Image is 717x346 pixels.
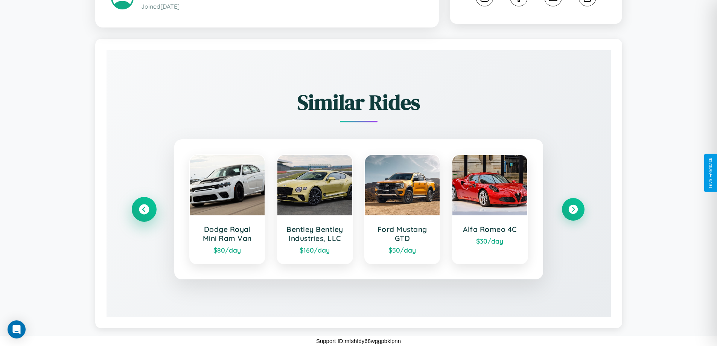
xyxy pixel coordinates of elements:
[460,237,520,245] div: $ 30 /day
[189,154,266,264] a: Dodge Royal Mini Ram Van$80/day
[141,1,423,12] p: Joined [DATE]
[285,225,345,243] h3: Bentley Bentley Industries, LLC
[708,158,713,188] div: Give Feedback
[373,246,432,254] div: $ 50 /day
[133,88,585,117] h2: Similar Rides
[452,154,528,264] a: Alfa Romeo 4C$30/day
[277,154,353,264] a: Bentley Bentley Industries, LLC$160/day
[198,225,257,243] h3: Dodge Royal Mini Ram Van
[198,246,257,254] div: $ 80 /day
[373,225,432,243] h3: Ford Mustang GTD
[285,246,345,254] div: $ 160 /day
[460,225,520,234] h3: Alfa Romeo 4C
[364,154,441,264] a: Ford Mustang GTD$50/day
[316,336,401,346] p: Support ID: mfshfdy68wggpbklpnn
[8,320,26,338] div: Open Intercom Messenger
